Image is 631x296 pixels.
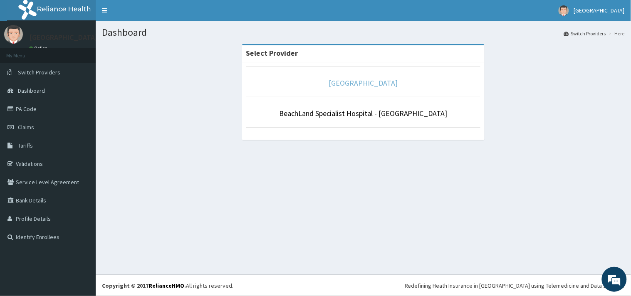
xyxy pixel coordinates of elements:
span: Tariffs [18,142,33,149]
li: Here [607,30,625,37]
span: Switch Providers [18,69,60,76]
a: RelianceHMO [148,282,184,289]
span: [GEOGRAPHIC_DATA] [574,7,625,14]
div: Redefining Heath Insurance in [GEOGRAPHIC_DATA] using Telemedicine and Data Science! [405,281,625,290]
strong: Copyright © 2017 . [102,282,186,289]
a: Switch Providers [564,30,606,37]
a: BeachLand Specialist Hospital - [GEOGRAPHIC_DATA] [279,109,448,118]
span: Claims [18,123,34,131]
a: Online [29,45,49,51]
img: User Image [4,25,23,44]
img: User Image [559,5,569,16]
h1: Dashboard [102,27,625,38]
strong: Select Provider [246,48,298,58]
footer: All rights reserved. [96,275,631,296]
a: [GEOGRAPHIC_DATA] [329,78,398,88]
p: [GEOGRAPHIC_DATA] [29,34,98,41]
span: Dashboard [18,87,45,94]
